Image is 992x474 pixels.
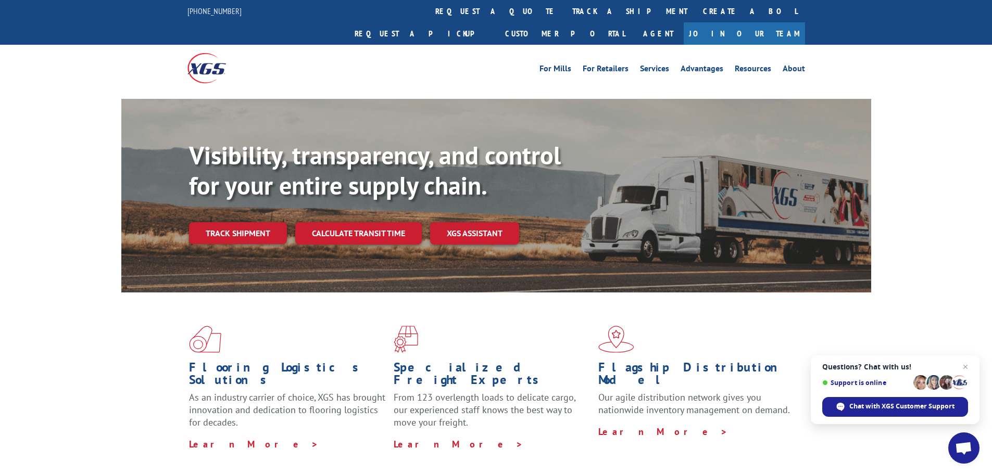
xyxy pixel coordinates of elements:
[598,326,634,353] img: xgs-icon-flagship-distribution-model-red
[189,326,221,353] img: xgs-icon-total-supply-chain-intelligence-red
[189,139,561,201] b: Visibility, transparency, and control for your entire supply chain.
[189,222,287,244] a: Track shipment
[822,379,910,387] span: Support is online
[189,391,385,428] span: As an industry carrier of choice, XGS has brought innovation and dedication to flooring logistics...
[497,22,633,45] a: Customer Portal
[598,361,795,391] h1: Flagship Distribution Model
[295,222,422,245] a: Calculate transit time
[430,222,519,245] a: XGS ASSISTANT
[583,65,629,76] a: For Retailers
[948,432,980,464] a: Open chat
[640,65,669,76] a: Services
[783,65,805,76] a: About
[347,22,497,45] a: Request a pickup
[598,426,728,438] a: Learn More >
[822,363,968,371] span: Questions? Chat with us!
[394,391,591,438] p: From 123 overlength loads to delicate cargo, our experienced staff knows the best way to move you...
[633,22,684,45] a: Agent
[189,361,386,391] h1: Flooring Logistics Solutions
[681,65,723,76] a: Advantages
[394,326,418,353] img: xgs-icon-focused-on-flooring-red
[394,361,591,391] h1: Specialized Freight Experts
[539,65,571,76] a: For Mills
[187,6,242,16] a: [PHONE_NUMBER]
[598,391,790,416] span: Our agile distribution network gives you nationwide inventory management on demand.
[189,438,319,450] a: Learn More >
[394,438,523,450] a: Learn More >
[849,402,955,411] span: Chat with XGS Customer Support
[684,22,805,45] a: Join Our Team
[735,65,771,76] a: Resources
[822,397,968,417] span: Chat with XGS Customer Support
